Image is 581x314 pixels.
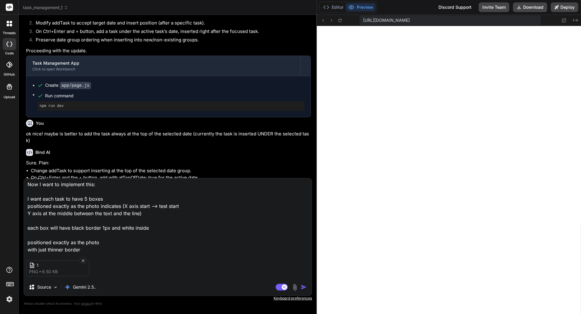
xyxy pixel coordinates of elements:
[29,269,38,275] span: png
[291,284,298,291] img: attachment
[346,3,376,11] button: Preview
[31,174,311,181] li: On Ctrl+Enter and the + button, add with atTopOfDate: true for the active date.
[32,67,294,72] div: Click to open Workbench
[435,2,475,12] div: Discord Support
[26,47,311,54] p: Proceeding with the update.
[24,296,312,301] p: Keyboard preferences
[42,269,58,275] span: 6.50 KB
[37,262,85,269] span: 1
[4,294,15,304] img: settings
[24,178,312,253] textarea: Perfect! Now I want to implement this: I want each task to have 5 boxes positioned exactly as the...
[35,149,50,155] h6: Bind AI
[479,2,509,12] button: Invite Team
[31,28,311,37] li: On Ctrl+Enter and + button, add a task under the active task’s date, inserted right after the foc...
[37,284,51,290] p: Source
[4,72,15,77] label: GitHub
[64,284,71,290] img: Gemini 2.5 Pro
[4,95,15,100] label: Upload
[26,160,311,167] p: Sure. Plan:
[60,82,91,89] code: app/page.js
[31,167,311,174] li: Change addTask to support inserting at the top of the selected date group.
[24,301,312,306] p: Always double-check its answers. Your in Bind
[45,82,91,89] div: Create
[26,131,311,144] p: ok nice! maybe is better to add the task always at the top of the selected date (currently the ta...
[32,60,294,66] div: Task Management App
[513,2,547,12] button: Download
[321,3,346,11] button: Editor
[301,284,307,290] img: icon
[5,51,14,56] label: code
[36,120,44,126] h6: You
[31,37,311,45] li: Preserve date group ordering when inserting into new/non-existing groups.
[53,285,58,290] img: Pick Models
[45,93,304,99] span: Run command
[73,284,96,290] p: Gemini 2.5..
[31,20,311,28] li: Modify addTask to accept target date and insert position (after a specific task).
[26,56,300,76] button: Task Management AppClick to open Workbench
[23,5,68,11] span: task_management_1
[551,2,578,12] button: Deploy
[40,104,302,108] pre: npm run dev
[3,31,16,36] label: threads
[363,17,410,23] span: [URL][DOMAIN_NAME]
[81,302,92,305] span: privacy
